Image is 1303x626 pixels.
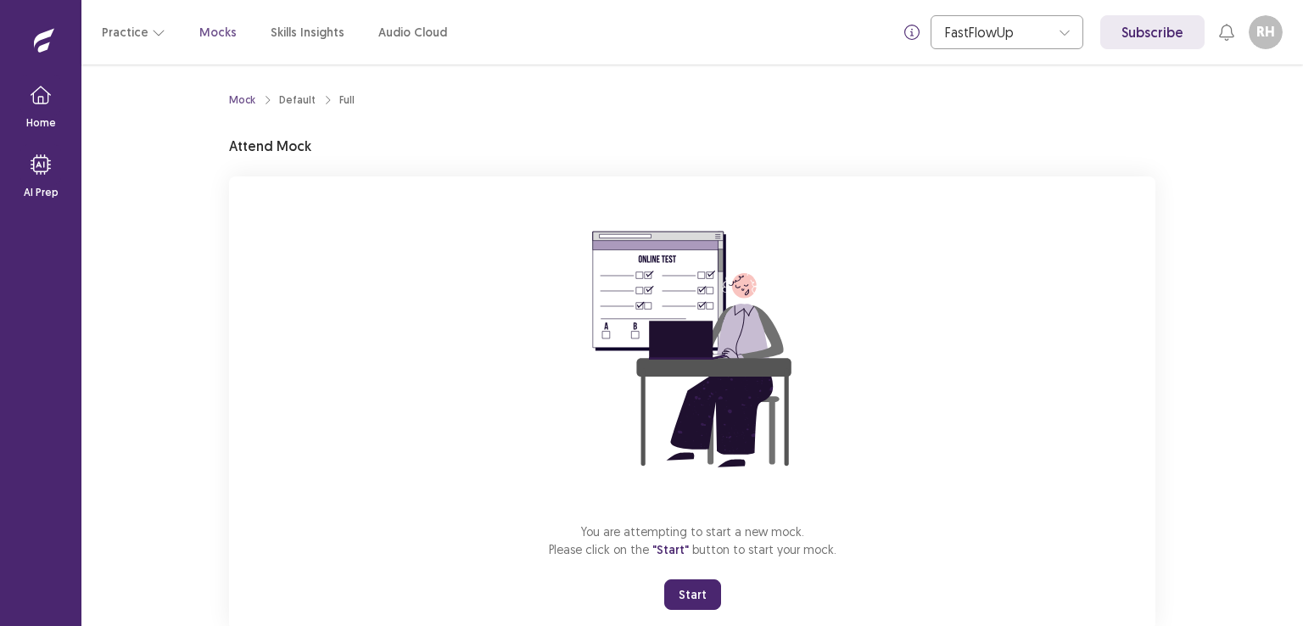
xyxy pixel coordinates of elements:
[1100,15,1205,49] a: Subscribe
[24,185,59,200] p: AI Prep
[339,92,355,108] div: Full
[897,17,927,48] button: info
[199,24,237,42] a: Mocks
[102,17,165,48] button: Practice
[945,16,1050,48] div: FastFlowUp
[540,197,845,502] img: attend-mock
[652,542,689,557] span: "Start"
[26,115,56,131] p: Home
[271,24,344,42] a: Skills Insights
[549,523,836,559] p: You are attempting to start a new mock. Please click on the button to start your mock.
[378,24,447,42] a: Audio Cloud
[1249,15,1283,49] button: RH
[229,92,255,108] a: Mock
[279,92,316,108] div: Default
[229,92,355,108] nav: breadcrumb
[664,579,721,610] button: Start
[229,136,311,156] p: Attend Mock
